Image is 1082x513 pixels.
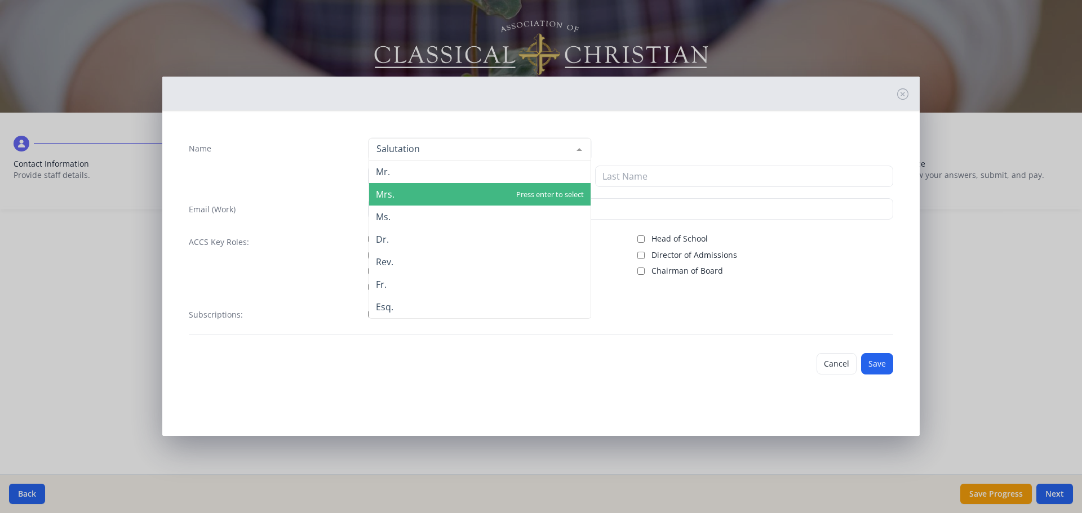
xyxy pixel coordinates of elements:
input: Director of Admissions [637,252,645,259]
input: contact@site.com [368,198,894,220]
label: Email (Work) [189,204,236,215]
span: Ms. [376,211,391,223]
input: First Name [368,166,591,187]
span: Fr. [376,278,387,291]
label: Name [189,143,211,154]
input: Last Name [595,166,893,187]
input: ACCS Account Manager [368,235,375,243]
input: Chairman of Board [637,267,645,275]
label: Subscriptions: [189,309,243,320]
span: Head of School [651,233,708,244]
span: Dr. [376,233,389,246]
input: Salutation [374,143,568,154]
input: Public Contact [368,252,375,259]
span: Esq. [376,301,393,313]
span: Rev. [376,256,393,268]
span: Mrs. [376,188,394,200]
button: Save [861,353,893,374]
input: TCD Magazine [368,310,375,318]
button: Cancel [817,353,857,374]
label: ACCS Key Roles: [189,237,249,248]
span: Director of Admissions [651,249,737,261]
input: Billing Contact [368,283,375,291]
input: Head of School [637,235,645,243]
span: Mr. [376,166,390,178]
input: Board Member [368,267,375,275]
span: Chairman of Board [651,265,723,276]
